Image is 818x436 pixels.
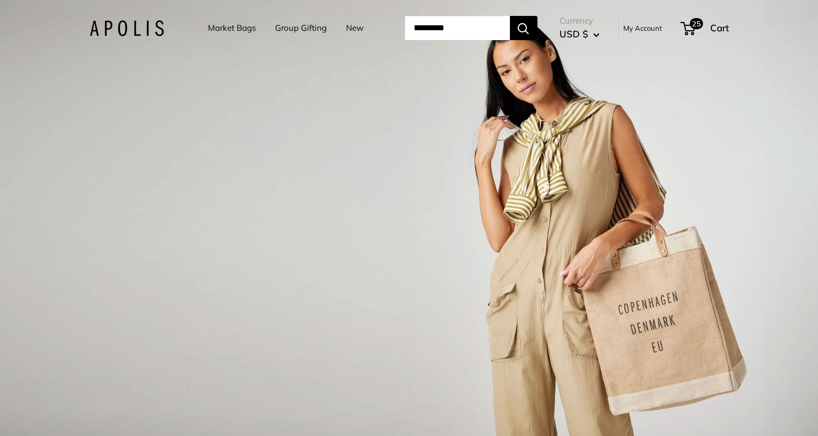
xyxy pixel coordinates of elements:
span: 25 [689,18,702,29]
a: New [346,20,364,36]
a: My Account [623,21,662,35]
span: USD $ [559,28,588,40]
button: USD $ [559,25,600,43]
span: Cart [710,22,729,34]
span: Currency [559,13,600,29]
a: Market Bags [208,20,256,36]
a: 25 Cart [682,19,729,37]
button: Search [510,16,537,40]
input: Search... [405,16,510,40]
a: Group Gifting [275,20,327,36]
img: Apolis [90,20,164,36]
